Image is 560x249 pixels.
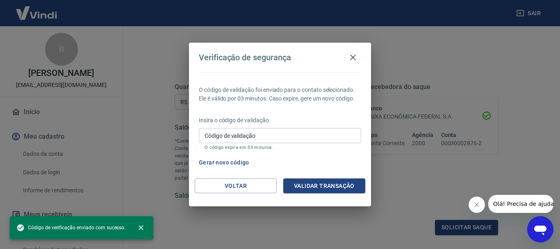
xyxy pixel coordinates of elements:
span: Código de verificação enviado com sucesso. [16,224,125,232]
p: O código expira em 03 minutos. [205,145,355,150]
iframe: Mensagem da empresa [488,195,553,213]
button: Voltar [195,178,277,194]
button: Gerar novo código [196,155,253,170]
p: Insira o código de validação [199,116,361,125]
button: close [132,219,150,237]
span: Olá! Precisa de ajuda? [5,6,69,12]
button: Validar transação [283,178,365,194]
p: O código de validação foi enviado para o contato selecionado. Ele é válido por 03 minutos. Caso e... [199,86,361,103]
h4: Verificação de segurança [199,53,291,62]
iframe: Botão para abrir a janela de mensagens [527,216,553,242]
iframe: Fechar mensagem [469,196,485,213]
